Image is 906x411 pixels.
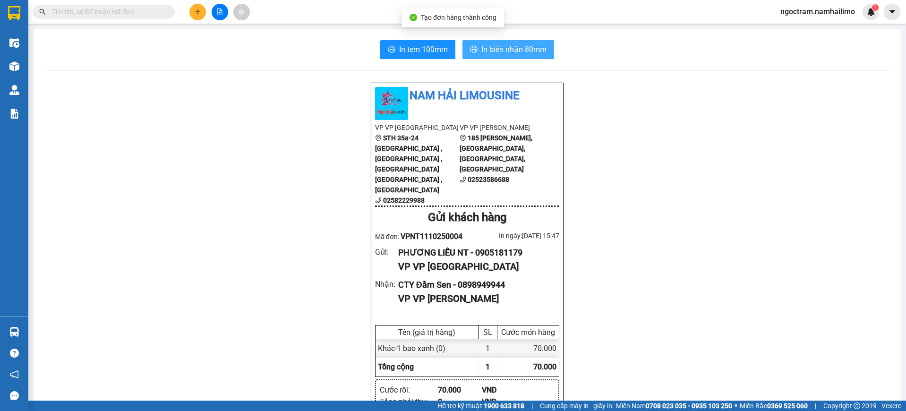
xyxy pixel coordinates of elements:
[873,4,877,11] span: 1
[380,396,438,408] div: Tổng phải thu :
[238,9,245,15] span: aim
[460,176,466,183] span: phone
[740,401,808,411] span: Miền Bắc
[767,402,808,410] strong: 0369 525 060
[484,402,524,410] strong: 1900 633 818
[467,231,559,241] div: In ngày: [DATE] 15:47
[482,384,526,396] div: VND
[10,370,19,379] span: notification
[378,362,414,371] span: Tổng cộng
[481,328,495,337] div: SL
[380,40,455,59] button: printerIn tem 100mm
[735,404,737,408] span: ⚪️
[375,246,398,258] div: Gửi :
[9,85,19,95] img: warehouse-icon
[399,43,448,55] span: In tem 100mm
[438,384,482,396] div: 70.000
[398,259,552,274] div: VP VP [GEOGRAPHIC_DATA]
[815,401,816,411] span: |
[773,6,863,17] span: ngoctram.namhailimo
[854,402,860,409] span: copyright
[9,109,19,119] img: solution-icon
[39,9,46,15] span: search
[888,8,897,16] span: caret-down
[437,401,524,411] span: Hỗ trợ kỹ thuật:
[9,327,19,337] img: warehouse-icon
[388,45,395,54] span: printer
[9,38,19,48] img: warehouse-icon
[375,231,467,242] div: Mã đơn:
[380,384,438,396] div: Cước rồi :
[375,135,382,141] span: environment
[462,40,554,59] button: printerIn biên nhận 80mm
[189,4,206,20] button: plus
[378,328,476,337] div: Tên (giá trị hàng)
[460,135,466,141] span: environment
[398,278,552,291] div: CTY Đầm Sen - 0898949944
[500,328,556,337] div: Cước món hàng
[481,43,547,55] span: In biên nhận 80mm
[531,401,533,411] span: |
[468,176,509,183] b: 02523586688
[438,396,482,408] div: 0
[9,61,19,71] img: warehouse-icon
[482,396,526,408] div: VND
[8,6,20,20] img: logo-vxr
[479,339,497,358] div: 1
[375,278,398,290] div: Nhận :
[375,87,408,120] img: logo.jpg
[616,401,732,411] span: Miền Nam
[398,246,552,259] div: PHƯƠNG LIỄU NT - 0905181179
[540,401,614,411] span: Cung cấp máy in - giấy in:
[470,45,478,54] span: printer
[486,362,490,371] span: 1
[497,339,559,358] div: 70.000
[216,9,223,15] span: file-add
[872,4,879,11] sup: 1
[10,391,19,400] span: message
[375,87,559,105] li: Nam Hải Limousine
[410,14,417,21] span: check-circle
[378,344,445,353] span: Khác - 1 bao xanh (0)
[375,134,442,194] b: STH 35a-24 [GEOGRAPHIC_DATA] , [GEOGRAPHIC_DATA] , [GEOGRAPHIC_DATA] [GEOGRAPHIC_DATA] , [GEOGRAP...
[195,9,201,15] span: plus
[867,8,875,16] img: icon-new-feature
[884,4,900,20] button: caret-down
[383,197,425,204] b: 02582229988
[10,349,19,358] span: question-circle
[52,7,163,17] input: Tìm tên, số ĐT hoặc mã đơn
[233,4,250,20] button: aim
[646,402,732,410] strong: 0708 023 035 - 0935 103 250
[421,14,496,21] span: Tạo đơn hàng thành công
[398,291,552,306] div: VP VP [PERSON_NAME]
[212,4,228,20] button: file-add
[375,209,559,227] div: Gửi khách hàng
[375,197,382,204] span: phone
[375,122,460,133] li: VP VP [GEOGRAPHIC_DATA]
[533,362,556,371] span: 70.000
[460,122,544,133] li: VP VP [PERSON_NAME]
[460,134,532,173] b: 185 [PERSON_NAME], [GEOGRAPHIC_DATA], [GEOGRAPHIC_DATA], [GEOGRAPHIC_DATA]
[401,232,462,241] span: VPNT1110250004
